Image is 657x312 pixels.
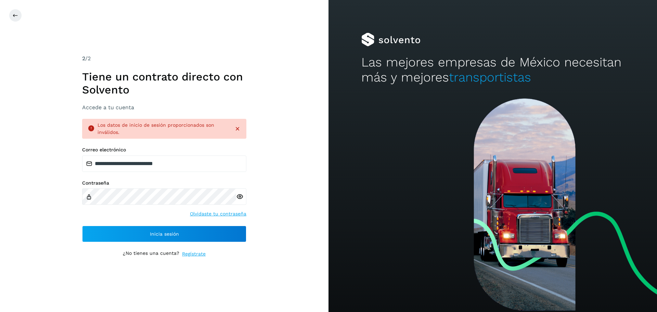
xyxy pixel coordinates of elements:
span: transportistas [449,70,531,85]
h3: Accede a tu cuenta [82,104,246,111]
p: ¿No tienes una cuenta? [123,250,179,258]
label: Correo electrónico [82,147,246,153]
button: Inicia sesión [82,226,246,242]
h1: Tiene un contrato directo con Solvento [82,70,246,97]
label: Contraseña [82,180,246,186]
div: /2 [82,54,246,63]
a: Regístrate [182,250,206,258]
a: Olvidaste tu contraseña [190,210,246,217]
span: 2 [82,55,85,62]
div: Los datos de inicio de sesión proporcionados son inválidos. [98,122,229,136]
span: Inicia sesión [150,232,179,236]
h2: Las mejores empresas de México necesitan más y mejores [361,55,624,85]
